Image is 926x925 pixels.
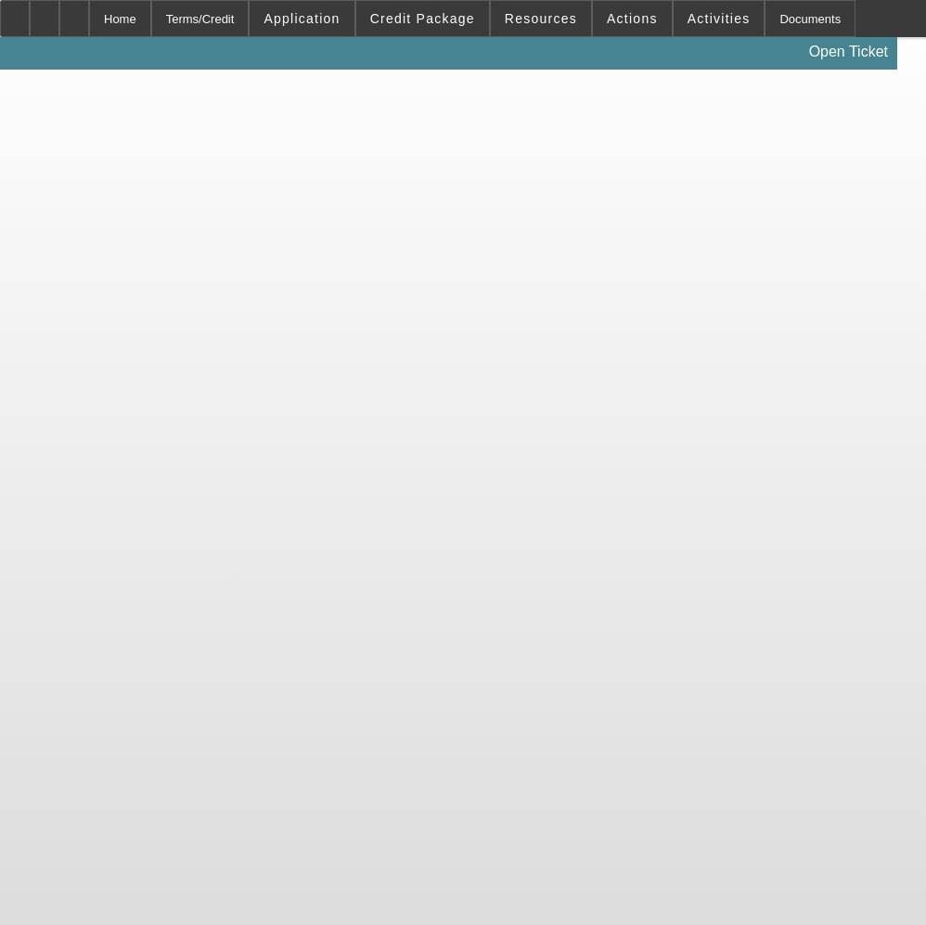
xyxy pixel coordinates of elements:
[505,11,577,26] span: Resources
[802,36,895,68] a: Open Ticket
[607,11,658,26] span: Actions
[593,1,672,36] button: Actions
[250,1,354,36] button: Application
[688,11,751,26] span: Activities
[370,11,475,26] span: Credit Package
[264,11,340,26] span: Application
[356,1,489,36] button: Credit Package
[674,1,765,36] button: Activities
[491,1,591,36] button: Resources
